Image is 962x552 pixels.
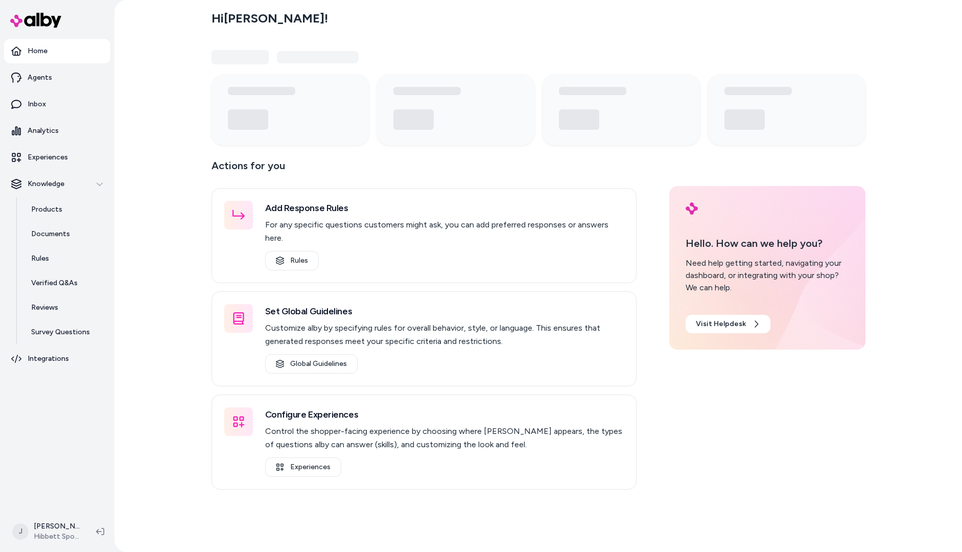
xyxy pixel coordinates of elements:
[31,278,78,288] p: Verified Q&As
[265,425,624,451] p: Control the shopper-facing experience by choosing where [PERSON_NAME] appears, the types of quest...
[28,152,68,163] p: Experiences
[6,515,88,548] button: J[PERSON_NAME]Hibbett Sports
[4,145,110,170] a: Experiences
[31,303,58,313] p: Reviews
[4,65,110,90] a: Agents
[265,457,341,477] a: Experiences
[4,119,110,143] a: Analytics
[28,126,59,136] p: Analytics
[10,13,61,28] img: alby Logo
[21,295,110,320] a: Reviews
[4,172,110,196] button: Knowledge
[21,271,110,295] a: Verified Q&As
[265,201,624,215] h3: Add Response Rules
[31,229,70,239] p: Documents
[4,92,110,117] a: Inbox
[31,254,49,264] p: Rules
[34,521,80,532] p: [PERSON_NAME]
[12,523,29,540] span: J
[686,257,849,294] div: Need help getting started, navigating your dashboard, or integrating with your shop? We can help.
[34,532,80,542] span: Hibbett Sports
[265,354,358,374] a: Global Guidelines
[28,354,69,364] p: Integrations
[4,39,110,63] a: Home
[265,304,624,318] h3: Set Global Guidelines
[21,320,110,344] a: Survey Questions
[212,11,328,26] h2: Hi [PERSON_NAME] !
[21,222,110,246] a: Documents
[31,327,90,337] p: Survey Questions
[686,236,849,251] p: Hello. How can we help you?
[212,157,637,182] p: Actions for you
[265,218,624,245] p: For any specific questions customers might ask, you can add preferred responses or answers here.
[686,202,698,215] img: alby Logo
[21,246,110,271] a: Rules
[28,179,64,189] p: Knowledge
[28,73,52,83] p: Agents
[4,347,110,371] a: Integrations
[21,197,110,222] a: Products
[265,251,319,270] a: Rules
[265,407,624,422] h3: Configure Experiences
[31,204,62,215] p: Products
[265,321,624,348] p: Customize alby by specifying rules for overall behavior, style, or language. This ensures that ge...
[686,315,770,333] a: Visit Helpdesk
[28,46,48,56] p: Home
[28,99,46,109] p: Inbox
